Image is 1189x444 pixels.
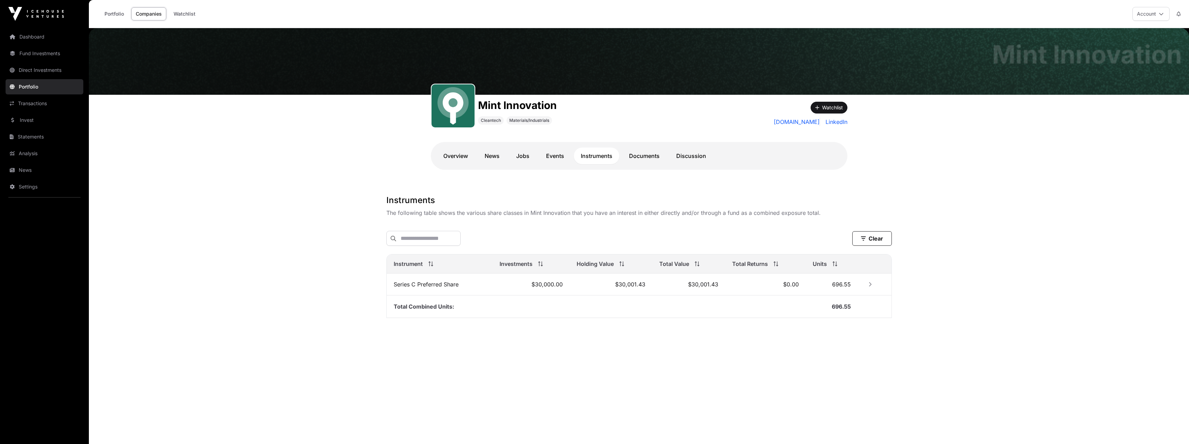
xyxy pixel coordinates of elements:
a: Overview [436,148,475,164]
img: Icehouse Ventures Logo [8,7,64,21]
td: $30,000.00 [493,274,570,295]
h1: Mint Innovation [992,42,1182,67]
img: Mint Innovation [89,28,1189,95]
span: Total Combined Units: [394,303,454,310]
a: Settings [6,179,83,194]
a: Jobs [509,148,536,164]
a: Analysis [6,146,83,161]
button: Watchlist [811,102,847,114]
span: Total Returns [732,260,768,268]
a: Discussion [669,148,713,164]
a: Transactions [6,96,83,111]
a: Watchlist [169,7,200,20]
a: News [478,148,506,164]
span: Cleantech [481,118,501,123]
span: 696.55 [832,303,851,310]
a: Dashboard [6,29,83,44]
td: Series C Preferred Share [387,274,493,295]
span: 696.55 [832,281,851,288]
a: Statements [6,129,83,144]
td: $30,001.43 [652,274,725,295]
button: Row Collapsed [865,279,876,290]
p: The following table shows the various share classes in Mint Innovation that you have an interest ... [386,209,892,217]
a: Companies [131,7,166,20]
h1: Instruments [386,195,892,206]
span: Instrument [394,260,423,268]
a: Events [539,148,571,164]
td: $0.00 [725,274,806,295]
span: Holding Value [577,260,614,268]
a: Documents [622,148,667,164]
span: Units [813,260,827,268]
span: Total Value [659,260,689,268]
iframe: Chat Widget [1154,411,1189,444]
td: $30,001.43 [570,274,652,295]
button: Clear [852,231,892,246]
a: Portfolio [100,7,128,20]
a: LinkedIn [823,118,847,126]
span: Investments [500,260,533,268]
a: [DOMAIN_NAME] [774,118,820,126]
img: Mint.svg [434,87,472,125]
a: Fund Investments [6,46,83,61]
h1: Mint Innovation [478,99,557,111]
span: Materials/Industrials [509,118,549,123]
a: Portfolio [6,79,83,94]
nav: Tabs [436,148,842,164]
a: News [6,162,83,178]
a: Instruments [574,148,619,164]
button: Account [1132,7,1170,21]
a: Invest [6,112,83,128]
a: Direct Investments [6,62,83,78]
